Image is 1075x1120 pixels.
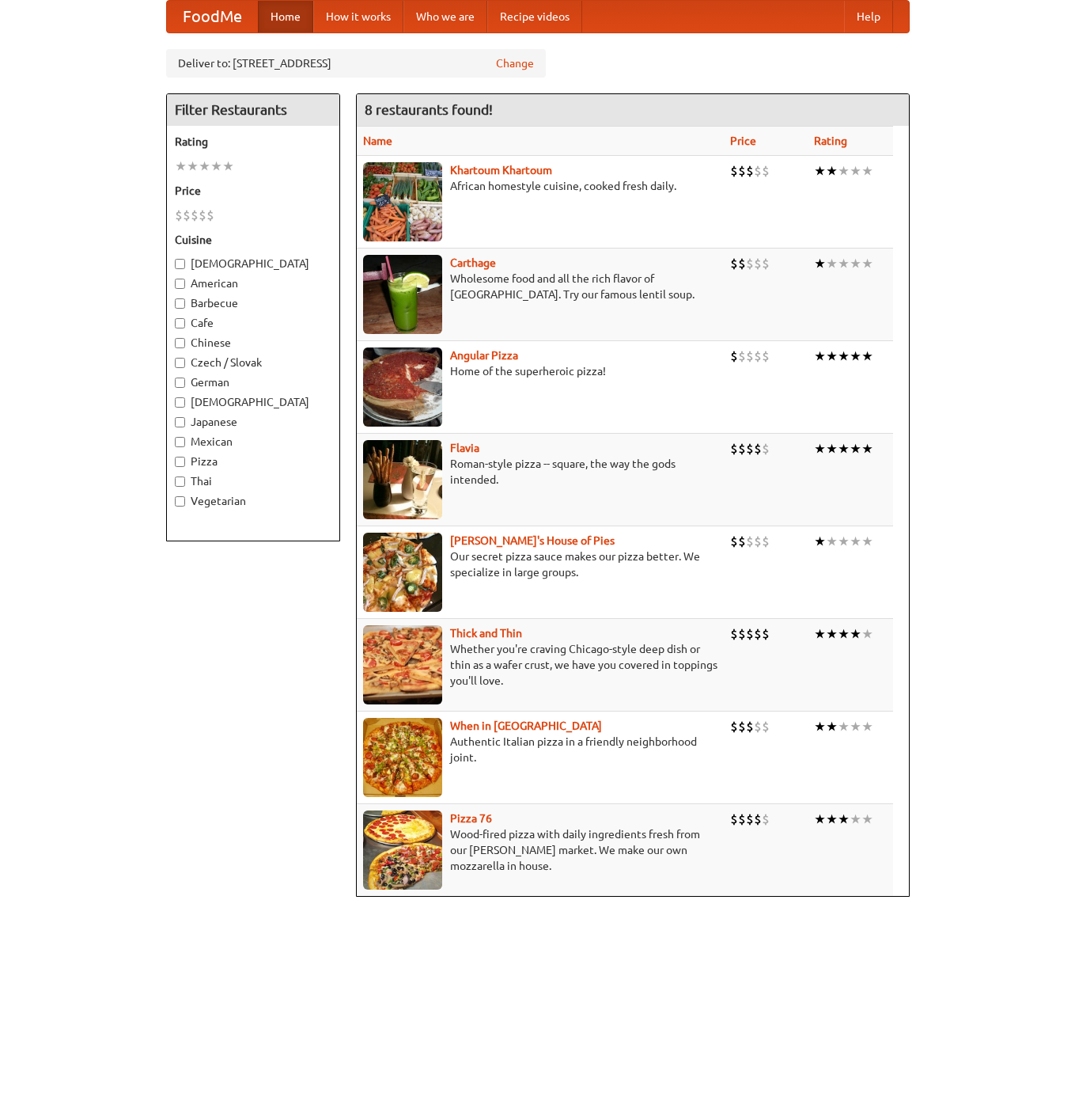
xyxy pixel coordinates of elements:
p: Whether you're craving Chicago-style deep dish or thin as a wafer crust, we have you covered in t... [363,641,717,689]
li: ★ [838,347,850,365]
a: Khartoum Khartoum [450,164,552,177]
li: ★ [861,625,873,643]
li: ★ [826,347,838,365]
li: $ [730,811,738,828]
input: Vegetarian [175,496,185,507]
input: Cafe [175,318,185,328]
li: ★ [175,158,187,175]
img: pizza76.jpg [363,811,442,890]
li: $ [730,440,738,457]
li: ★ [814,440,826,457]
b: Thick and Thin [450,627,522,640]
li: ★ [850,255,861,272]
li: ★ [850,533,861,550]
a: Who we are [403,1,487,32]
li: ★ [814,162,826,180]
li: $ [762,718,770,735]
a: Change [496,55,534,71]
label: German [175,374,331,390]
li: $ [199,207,206,224]
li: $ [762,347,770,365]
input: Barbecue [175,298,185,309]
li: $ [754,625,762,643]
b: Pizza 76 [450,812,492,825]
li: ★ [826,718,838,735]
label: Pizza [175,454,331,469]
li: ★ [838,533,850,550]
li: $ [746,255,754,272]
a: Home [258,1,313,32]
b: Angular Pizza [450,349,518,362]
li: ★ [814,255,826,272]
li: ★ [826,162,838,180]
li: $ [746,718,754,735]
li: ★ [838,718,850,735]
li: ★ [838,811,850,828]
li: ★ [861,162,873,180]
input: Pizza [175,457,185,467]
input: [DEMOGRAPHIC_DATA] [175,259,185,269]
label: [DEMOGRAPHIC_DATA] [175,256,331,271]
img: wheninrome.jpg [363,718,442,797]
img: luigis.jpg [363,533,442,612]
div: Deliver to: [STREET_ADDRESS] [166,49,546,78]
li: ★ [826,255,838,272]
li: ★ [861,533,873,550]
li: $ [762,440,770,457]
li: $ [762,811,770,828]
li: ★ [850,625,861,643]
h5: Rating [175,134,331,150]
label: American [175,275,331,291]
li: ★ [838,625,850,643]
a: Carthage [450,256,496,269]
a: FoodMe [167,1,258,32]
li: ★ [222,158,234,175]
li: ★ [814,625,826,643]
li: ★ [861,440,873,457]
li: ★ [850,347,861,365]
label: Cafe [175,315,331,331]
li: $ [754,440,762,457]
label: Czech / Slovak [175,355,331,370]
li: $ [754,162,762,180]
li: $ [738,625,746,643]
li: ★ [850,440,861,457]
li: $ [191,207,199,224]
label: Japanese [175,414,331,430]
li: ★ [814,718,826,735]
p: Roman-style pizza -- square, the way the gods intended. [363,456,717,488]
a: Price [730,135,756,147]
label: Vegetarian [175,493,331,509]
li: $ [754,811,762,828]
label: Thai [175,473,331,489]
h5: Cuisine [175,232,331,248]
p: Our secret pizza sauce makes our pizza better. We specialize in large groups. [363,549,717,580]
li: ★ [861,718,873,735]
label: [DEMOGRAPHIC_DATA] [175,394,331,410]
li: $ [754,718,762,735]
input: German [175,378,185,388]
img: flavia.jpg [363,440,442,519]
a: When in [GEOGRAPHIC_DATA] [450,719,602,732]
li: ★ [838,440,850,457]
li: ★ [861,255,873,272]
input: American [175,279,185,289]
li: $ [762,625,770,643]
li: $ [738,533,746,550]
li: ★ [838,162,850,180]
li: ★ [814,347,826,365]
b: Flavia [450,442,479,454]
li: ★ [838,255,850,272]
li: ★ [826,811,838,828]
li: ★ [850,718,861,735]
li: $ [738,347,746,365]
li: $ [730,347,738,365]
input: [DEMOGRAPHIC_DATA] [175,397,185,408]
label: Chinese [175,335,331,351]
li: $ [754,255,762,272]
a: How it works [313,1,403,32]
li: ★ [187,158,199,175]
li: ★ [850,811,861,828]
li: ★ [199,158,210,175]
